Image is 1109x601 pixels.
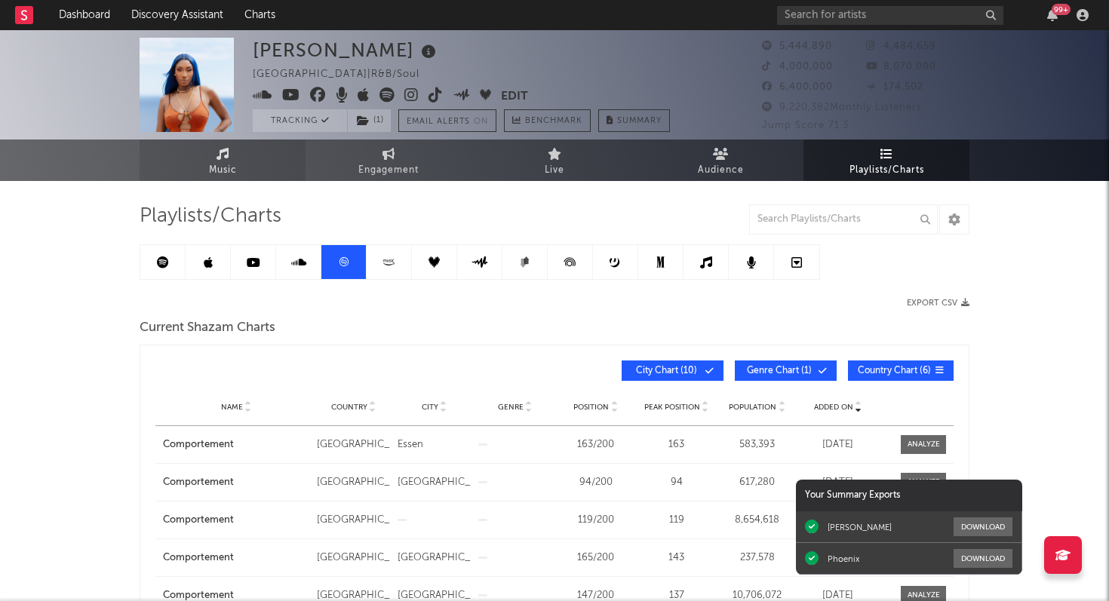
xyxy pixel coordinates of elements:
span: Playlists/Charts [849,161,924,179]
span: 5,444,890 [762,41,832,51]
span: Genre [498,403,524,412]
span: City Chart ( 10 ) [631,366,701,376]
span: Summary [617,117,662,125]
button: Export CSV [907,299,969,308]
span: Live [545,161,564,179]
span: Population [729,403,776,412]
button: Tracking [253,109,347,132]
div: 94 / 200 [559,475,632,490]
span: Engagement [358,161,419,179]
span: Current Shazam Charts [140,319,275,337]
div: 163 [640,437,713,452]
div: [PERSON_NAME] [253,38,440,63]
a: Comportement [163,550,309,566]
input: Search Playlists/Charts [749,204,938,235]
div: Phoenix [828,553,859,564]
span: Name [221,403,243,412]
div: [GEOGRAPHIC_DATA] [317,475,390,490]
a: Engagement [306,140,472,181]
a: Benchmark [504,109,591,132]
div: 583,393 [720,437,794,452]
button: Genre Chart(1) [735,360,837,381]
div: 143 [640,550,713,566]
span: 8,070,000 [866,62,936,72]
div: [GEOGRAPHIC_DATA] [398,475,471,490]
span: Audience [698,161,744,179]
button: Download [954,517,1012,536]
div: 237,578 [720,550,794,566]
span: ( 1 ) [347,109,392,132]
div: 119 / 200 [559,513,632,528]
div: [GEOGRAPHIC_DATA] [317,437,390,452]
em: On [474,118,488,126]
a: Playlists/Charts [803,140,969,181]
a: Comportement [163,475,309,490]
div: 617,280 [720,475,794,490]
button: Country Chart(6) [848,360,954,381]
span: Country Chart ( 6 ) [858,366,931,376]
div: Your Summary Exports [796,480,1022,511]
span: Added On [814,403,853,412]
span: 174,502 [866,82,923,92]
a: Comportement [163,437,309,452]
span: 4,484,659 [866,41,936,51]
input: Search for artists [777,6,1003,25]
button: Edit [501,87,528,106]
span: Genre Chart ( 1 ) [745,366,814,376]
span: Peak Position [644,403,700,412]
button: Download [954,549,1012,568]
span: Music [209,161,237,179]
span: 6,400,000 [762,82,833,92]
div: [GEOGRAPHIC_DATA] [317,513,390,528]
button: 99+ [1047,9,1058,21]
div: 99 + [1052,4,1071,15]
span: 4,000,000 [762,62,833,72]
div: Essen [398,437,471,452]
a: Comportement [163,513,309,528]
a: Audience [637,140,803,181]
button: Email AlertsOn [398,109,496,132]
span: Position [573,403,609,412]
button: (1) [348,109,391,132]
span: City [422,403,438,412]
button: Summary [598,109,670,132]
span: Jump Score: 71.3 [762,121,849,130]
span: Country [331,403,367,412]
div: 165 / 200 [559,550,632,566]
div: 8,654,618 [720,513,794,528]
div: 119 [640,513,713,528]
button: City Chart(10) [622,360,723,381]
div: 94 [640,475,713,490]
div: [PERSON_NAME] [828,522,892,532]
div: [GEOGRAPHIC_DATA] | R&B/Soul [253,66,437,84]
a: Live [472,140,637,181]
div: [GEOGRAPHIC_DATA] [398,550,471,566]
div: [DATE] [801,437,874,452]
div: [GEOGRAPHIC_DATA] [317,550,390,566]
span: Benchmark [525,112,582,130]
div: 163 / 200 [559,437,632,452]
div: [DATE] [801,475,874,490]
span: Playlists/Charts [140,207,281,225]
span: 9,220,382 Monthly Listeners [762,103,922,112]
a: Music [140,140,306,181]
